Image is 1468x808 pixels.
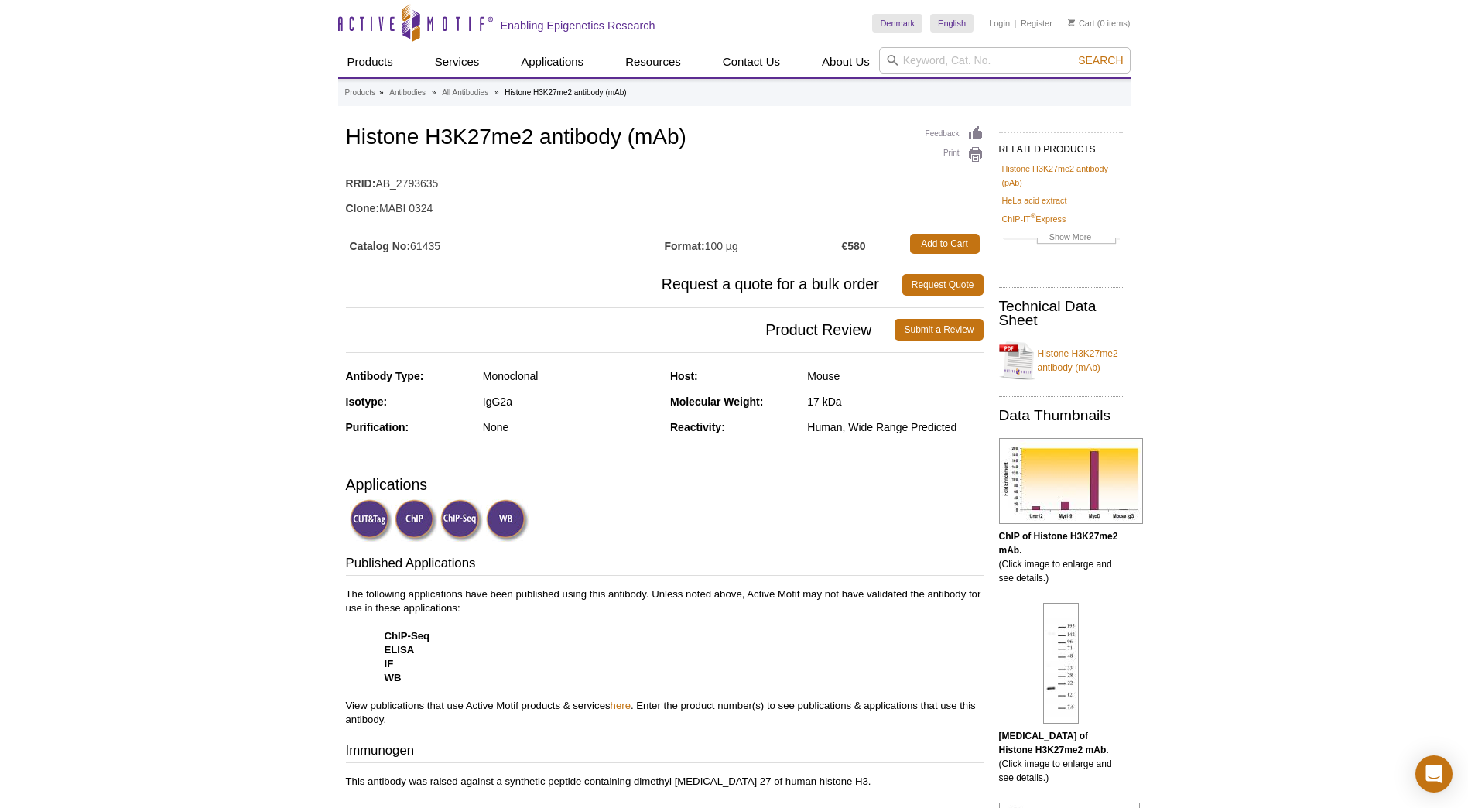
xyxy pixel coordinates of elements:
[665,230,842,258] td: 100 µg
[395,499,437,542] img: ChIP Validated
[1068,18,1095,29] a: Cart
[989,18,1010,29] a: Login
[432,88,436,97] li: »
[346,775,984,789] p: This antibody was raised against a synthetic peptide containing dimethyl [MEDICAL_DATA] 27 of hum...
[930,14,974,33] a: English
[1068,14,1131,33] li: (0 items)
[999,337,1123,384] a: Histone H3K27me2 antibody (mAb)
[426,47,489,77] a: Services
[665,239,705,253] strong: Format:
[346,230,665,258] td: 61435
[895,319,983,341] a: Submit a Review
[346,395,388,408] strong: Isotype:
[616,47,690,77] a: Resources
[350,239,411,253] strong: Catalog No:
[346,192,984,217] td: MABI 0324
[346,201,380,215] strong: Clone:
[346,125,984,152] h1: Histone H3K27me2 antibody (mAb)
[501,19,655,33] h2: Enabling Epigenetics Research
[670,370,698,382] strong: Host:
[379,88,384,97] li: »
[902,274,984,296] a: Request Quote
[483,420,659,434] div: None
[442,86,488,100] a: All Antibodies
[1021,18,1052,29] a: Register
[1073,53,1128,67] button: Search
[350,499,392,542] img: CUT&Tag Validated
[999,729,1123,785] p: (Click image to enlarge and see details.)
[713,47,789,77] a: Contact Us
[345,86,375,100] a: Products
[486,499,529,542] img: Western Blot Validated
[346,319,895,341] span: Product Review
[512,47,593,77] a: Applications
[1002,212,1066,226] a: ChIP-IT®Express
[807,395,983,409] div: 17 kDa
[813,47,879,77] a: About Us
[389,86,426,100] a: Antibodies
[385,672,402,683] strong: WB
[807,369,983,383] div: Mouse
[1031,212,1036,220] sup: ®
[1068,19,1075,26] img: Your Cart
[807,420,983,434] div: Human, Wide Range Predicted
[440,499,483,542] img: ChIP-Seq Validated
[494,88,499,97] li: »
[346,176,376,190] strong: RRID:
[1002,230,1120,248] a: Show More
[926,125,984,142] a: Feedback
[346,473,984,496] h3: Applications
[346,421,409,433] strong: Purification:
[1015,14,1017,33] li: |
[1043,603,1079,724] img: Histone H3K27me2 antibody (mAb) tested by Western blot.
[346,167,984,192] td: AB_2793635
[505,88,626,97] li: Histone H3K27me2 antibody (mAb)
[611,700,631,711] a: here
[999,438,1143,524] img: Histone H3K27me2 antibody (mAb) tested by ChIP.
[910,234,980,254] a: Add to Cart
[999,409,1123,423] h2: Data Thumbnails
[346,587,984,727] p: The following applications have been published using this antibody. Unless noted above, Active Mo...
[670,421,725,433] strong: Reactivity:
[879,47,1131,74] input: Keyword, Cat. No.
[346,274,902,296] span: Request a quote for a bulk order
[1002,193,1067,207] a: HeLa acid extract
[346,741,984,763] h3: Immunogen
[999,132,1123,159] h2: RELATED PRODUCTS
[346,370,424,382] strong: Antibody Type:
[1002,162,1120,190] a: Histone H3K27me2 antibody (pAb)
[999,531,1118,556] b: ChIP of Histone H3K27me2 mAb.
[841,239,865,253] strong: €580
[338,47,402,77] a: Products
[346,554,984,576] h3: Published Applications
[1078,54,1123,67] span: Search
[385,658,394,669] strong: IF
[999,731,1109,755] b: [MEDICAL_DATA] of Histone H3K27me2 mAb.
[999,300,1123,327] h2: Technical Data Sheet
[926,146,984,163] a: Print
[670,395,763,408] strong: Molecular Weight:
[1415,755,1453,793] div: Open Intercom Messenger
[483,395,659,409] div: IgG2a
[872,14,922,33] a: Denmark
[999,529,1123,585] p: (Click image to enlarge and see details.)
[385,644,415,656] strong: ELISA
[483,369,659,383] div: Monoclonal
[385,630,430,642] strong: ChIP-Seq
